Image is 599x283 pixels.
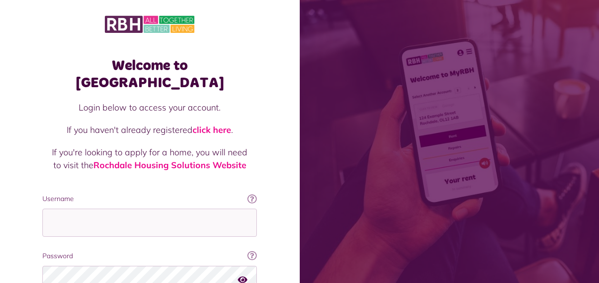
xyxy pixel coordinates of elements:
a: click here [193,124,231,135]
img: MyRBH [105,14,194,34]
a: Rochdale Housing Solutions Website [93,160,246,171]
p: If you haven't already registered . [52,123,247,136]
h1: Welcome to [GEOGRAPHIC_DATA] [42,57,257,91]
label: Username [42,194,257,204]
label: Password [42,251,257,261]
p: Login below to access your account. [52,101,247,114]
p: If you're looking to apply for a home, you will need to visit the [52,146,247,172]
